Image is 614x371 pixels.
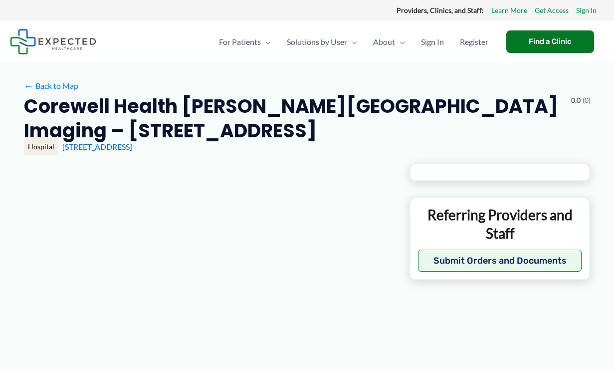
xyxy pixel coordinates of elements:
[418,250,582,272] button: Submit Orders and Documents
[365,24,413,59] a: AboutMenu Toggle
[583,94,591,107] span: (0)
[373,24,395,59] span: About
[211,24,496,59] nav: Primary Site Navigation
[491,4,527,17] a: Learn More
[219,24,261,59] span: For Patients
[506,30,594,53] a: Find a Clinic
[24,94,563,143] h2: Corewell Health [PERSON_NAME][GEOGRAPHIC_DATA] Imaging – [STREET_ADDRESS]
[24,81,33,90] span: ←
[460,24,488,59] span: Register
[24,78,78,93] a: ←Back to Map
[413,24,452,59] a: Sign In
[576,4,597,17] a: Sign In
[395,24,405,59] span: Menu Toggle
[287,24,347,59] span: Solutions by User
[211,24,279,59] a: For PatientsMenu Toggle
[452,24,496,59] a: Register
[261,24,271,59] span: Menu Toggle
[535,4,569,17] a: Get Access
[421,24,444,59] span: Sign In
[62,142,132,151] a: [STREET_ADDRESS]
[10,29,96,54] img: Expected Healthcare Logo - side, dark font, small
[397,6,484,14] strong: Providers, Clinics, and Staff:
[571,94,581,107] span: 0.0
[418,206,582,242] p: Referring Providers and Staff
[279,24,365,59] a: Solutions by UserMenu Toggle
[24,138,58,155] div: Hospital
[347,24,357,59] span: Menu Toggle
